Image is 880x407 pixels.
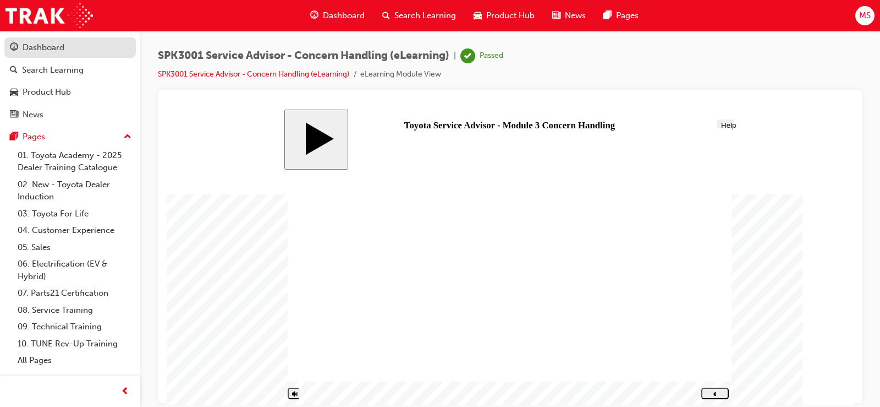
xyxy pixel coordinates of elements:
button: MS [855,6,875,25]
a: 06. Electrification (EV & Hybrid) [13,256,136,285]
button: Pages [4,127,136,147]
span: guage-icon [10,43,18,53]
span: Search Learning [394,9,456,22]
a: 01. Toyota Academy - 2025 Dealer Training Catalogue [13,147,136,176]
li: eLearning Module View [360,68,441,81]
span: up-icon [124,130,131,144]
span: prev-icon [121,385,129,399]
span: Dashboard [323,9,365,22]
a: car-iconProduct Hub [465,4,543,27]
span: news-icon [552,9,560,23]
a: search-iconSearch Learning [373,4,465,27]
a: 09. Technical Training [13,318,136,335]
div: Passed [480,51,503,61]
div: Dashboard [23,41,64,54]
span: news-icon [10,110,18,120]
a: 07. Parts21 Certification [13,285,136,302]
span: News [565,9,586,22]
span: pages-icon [10,132,18,142]
span: MS [859,9,871,22]
a: 10. TUNE Rev-Up Training [13,335,136,352]
span: Product Hub [486,9,535,22]
a: Product Hub [4,82,136,102]
a: pages-iconPages [595,4,647,27]
div: Product Hub [23,86,71,99]
span: learningRecordVerb_PASS-icon [460,48,475,63]
span: SPK3001 Service Advisor - Concern Handling (eLearning) [158,50,449,62]
div: Search Learning [22,64,84,77]
span: car-icon [10,88,18,97]
a: news-iconNews [543,4,595,27]
a: 05. Sales [13,239,136,256]
div: News [23,108,43,121]
span: pages-icon [603,9,612,23]
a: Search Learning [4,60,136,80]
a: All Pages [13,352,136,369]
button: DashboardSearch LearningProduct HubNews [4,35,136,127]
a: Dashboard [4,37,136,58]
a: 03. Toyota For Life [13,205,136,223]
span: guage-icon [310,9,318,23]
span: | [454,50,456,62]
span: car-icon [474,9,482,23]
a: SPK3001 Service Advisor - Concern Handling (eLearning) [158,69,349,79]
a: 04. Customer Experience [13,222,136,239]
span: search-icon [382,9,390,23]
div: Pages [23,131,45,143]
span: search-icon [10,66,18,75]
a: 08. Service Training [13,302,136,319]
span: Pages [616,9,639,22]
a: 02. New - Toyota Dealer Induction [13,176,136,205]
a: News [4,105,136,125]
img: Trak [5,3,93,28]
a: guage-iconDashboard [301,4,373,27]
